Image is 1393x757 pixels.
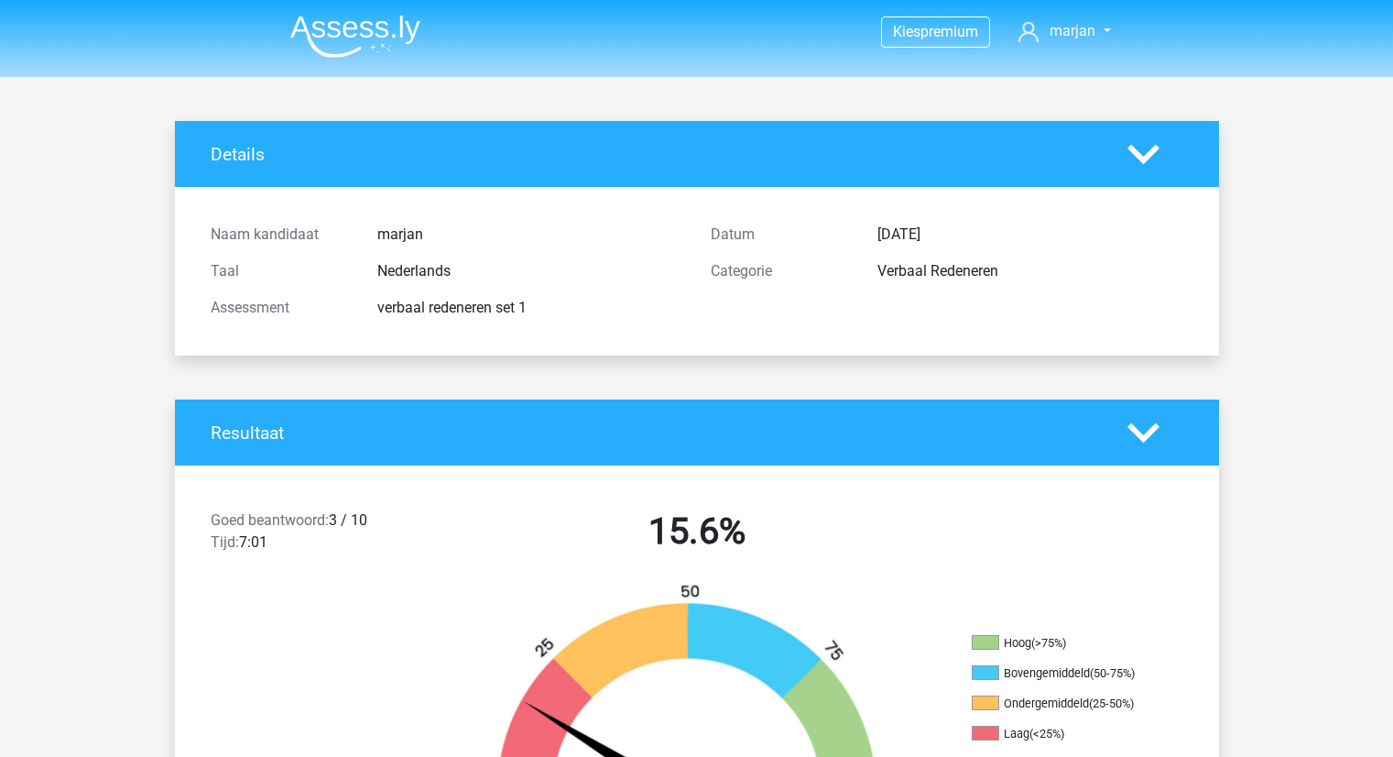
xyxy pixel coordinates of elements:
[893,23,920,40] span: Kies
[972,635,1155,652] li: Hoog
[697,260,864,282] div: Categorie
[211,422,1100,444] h4: Resultaat
[697,224,864,246] div: Datum
[972,726,1155,742] li: Laag
[972,696,1155,712] li: Ondergemiddeld
[461,510,933,554] h2: 15.6%
[211,533,239,551] span: Tijd:
[1011,20,1117,42] a: marjan
[197,510,447,561] div: 3 / 10 7:01
[1050,22,1095,39] span: marjan
[364,297,697,319] div: verbaal redeneren set 1
[972,665,1155,682] li: Bovengemiddeld
[197,224,364,246] div: Naam kandidaat
[882,19,989,44] a: Kiespremium
[197,260,364,282] div: Taal
[864,224,1197,246] div: [DATE]
[1029,727,1064,741] div: (<25%)
[920,23,978,40] span: premium
[1031,636,1066,650] div: (>75%)
[1090,666,1135,680] div: (50-75%)
[364,224,697,246] div: marjan
[364,260,697,282] div: Nederlands
[211,511,329,529] span: Goed beantwoord:
[290,15,420,58] img: Assessly
[197,297,364,319] div: Assessment
[864,260,1197,282] div: Verbaal Redeneren
[211,144,1100,165] h4: Details
[1089,697,1134,710] div: (25-50%)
